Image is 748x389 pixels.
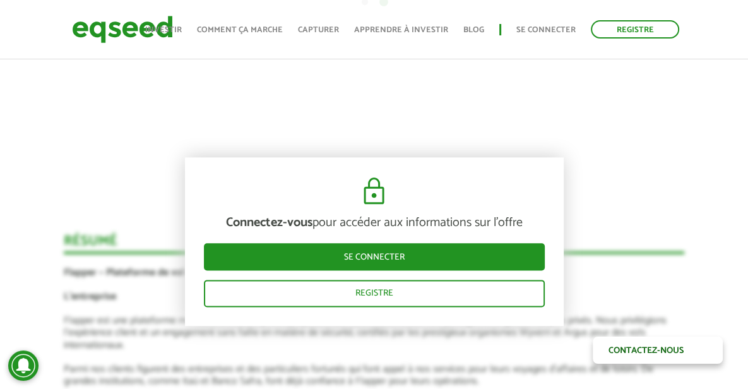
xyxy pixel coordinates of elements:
a: Contactez-nous [593,337,723,364]
font: pour accéder aux informations sur l'offre [312,213,523,234]
font: Capturer [298,23,339,37]
font: Registre [617,23,654,37]
a: Investir [145,26,182,34]
font: Apprendre à investir [354,23,448,37]
a: Apprendre à investir [354,26,448,34]
a: Registre [204,280,545,308]
font: Se connecter [516,23,576,37]
font: Connectez-vous [226,213,312,234]
a: Se connecter [516,26,576,34]
font: Comment ça marche [197,23,283,37]
a: Capturer [298,26,339,34]
font: Contactez-nous [608,343,684,357]
img: cadeado.svg [359,177,389,207]
font: Investir [145,23,182,37]
font: Registre [355,287,393,301]
a: Comment ça marche [197,26,283,34]
a: Se connecter [204,244,545,271]
img: EqSeed [72,13,173,46]
a: Blog [463,26,484,34]
font: Blog [463,23,484,37]
a: Registre [591,20,679,39]
font: Se connecter [344,250,405,265]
